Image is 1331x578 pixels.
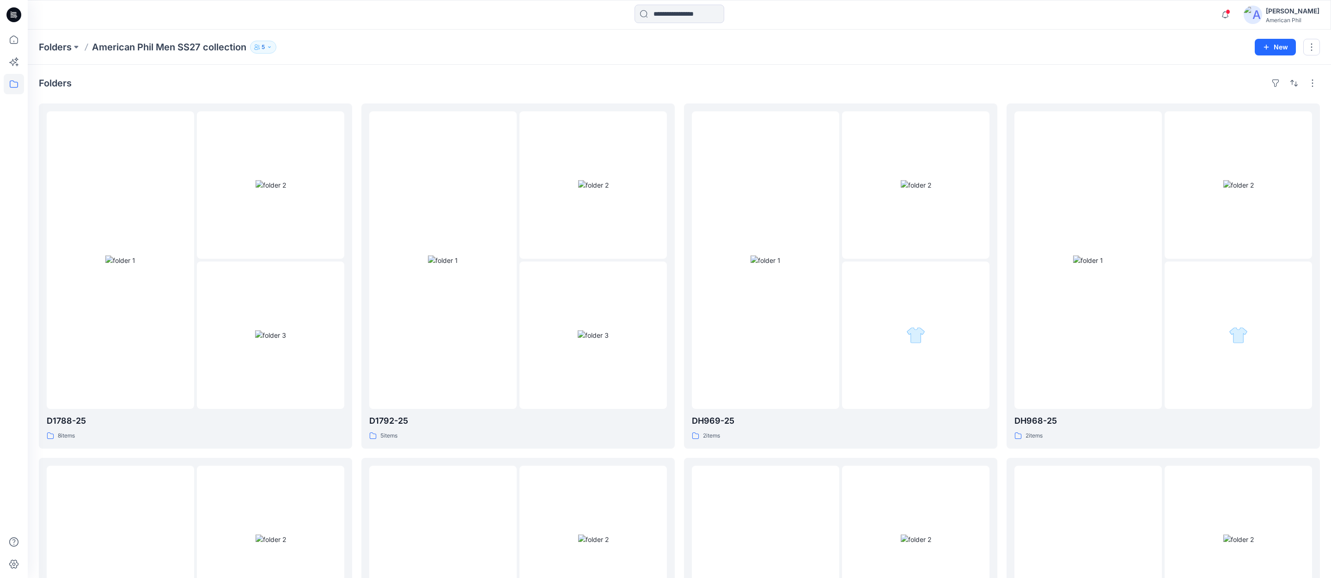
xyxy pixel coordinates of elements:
[901,535,931,544] img: folder 2
[380,431,397,441] p: 5 items
[361,103,675,449] a: folder 1folder 2folder 3D1792-255items
[906,326,925,345] img: folder 3
[250,41,276,54] button: 5
[1223,180,1254,190] img: folder 2
[47,414,344,427] p: D1788-25
[369,414,667,427] p: D1792-25
[684,103,997,449] a: folder 1folder 2folder 3DH969-252items
[1255,39,1296,55] button: New
[751,256,781,265] img: folder 1
[692,414,989,427] p: DH969-25
[1223,535,1254,544] img: folder 2
[1266,17,1319,24] div: American Phil
[901,180,931,190] img: folder 2
[578,330,609,340] img: folder 3
[92,41,246,54] p: American Phil Men SS27 collection
[58,431,75,441] p: 8 items
[1266,6,1319,17] div: [PERSON_NAME]
[428,256,458,265] img: folder 1
[256,535,286,544] img: folder 2
[1244,6,1262,24] img: avatar
[1007,103,1320,449] a: folder 1folder 2folder 3DH968-252items
[1073,256,1103,265] img: folder 1
[703,431,720,441] p: 2 items
[39,103,352,449] a: folder 1folder 2folder 3D1788-258items
[39,78,72,89] h4: Folders
[1014,414,1312,427] p: DH968-25
[255,330,286,340] img: folder 3
[105,256,135,265] img: folder 1
[1229,326,1248,345] img: folder 3
[578,180,609,190] img: folder 2
[578,535,609,544] img: folder 2
[1026,431,1043,441] p: 2 items
[39,41,72,54] a: Folders
[256,180,286,190] img: folder 2
[262,42,265,52] p: 5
